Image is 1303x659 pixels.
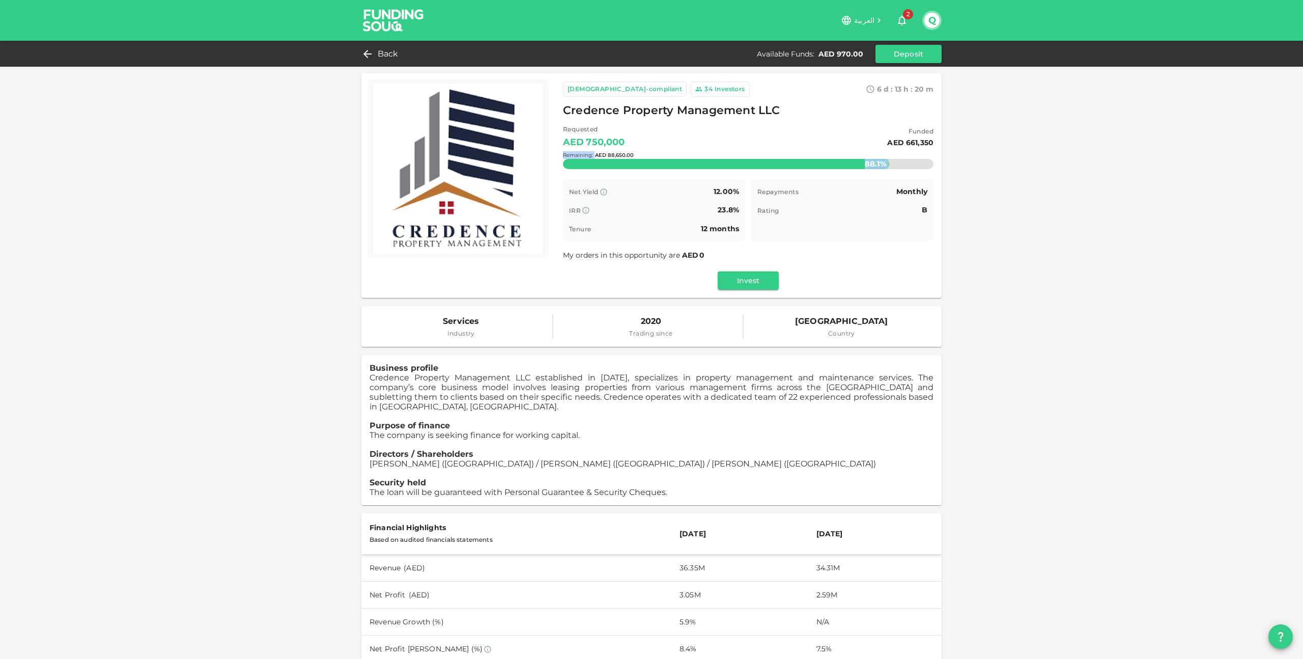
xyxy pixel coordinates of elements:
span: m [926,85,933,94]
span: Net Profit [370,590,406,599]
td: 34.31M [808,555,942,582]
span: Trading since [629,328,672,339]
span: Country [795,328,888,339]
span: Requested [563,124,625,134]
span: Credence Property Management LLC established in [DATE], specializes in property management and ma... [370,373,933,411]
span: 12 months [701,224,739,233]
th: [DATE] [671,513,808,555]
div: 34 [704,84,713,94]
button: 2 [892,10,912,31]
span: Tenure [569,225,591,233]
span: Services [443,314,479,328]
span: 2020 [629,314,672,328]
span: Net Yield [569,188,599,196]
span: Credence Property Management LLC [563,101,780,121]
span: 12.00% [714,187,739,196]
span: 23.8% [718,205,739,214]
span: 6 [877,85,882,94]
span: العربية [854,16,874,25]
span: Industry [443,328,479,339]
span: AED [682,251,698,260]
div: AED 970.00 [818,49,863,59]
span: [PERSON_NAME] ([GEOGRAPHIC_DATA]) / [PERSON_NAME] ([GEOGRAPHIC_DATA]) / [PERSON_NAME] ([GEOGRAPHI... [370,459,876,469]
th: [DATE] [808,513,942,555]
button: question [1268,624,1293,649]
span: IRR [569,207,581,214]
span: Back [378,47,399,61]
span: Purpose of finance [370,421,450,430]
span: B [922,205,927,214]
span: The loan will be guaranteed with Personal Guarantee & Security Cheques. [370,487,667,497]
span: Revenue [370,563,401,572]
span: ( AED ) [404,563,425,572]
td: 2.59M [808,582,942,609]
span: d : [884,85,893,94]
span: Directors / Shareholders [370,449,473,459]
span: 20 [915,85,924,94]
button: Q [924,13,940,28]
td: 5.9% [671,609,808,636]
span: 2 [903,9,913,19]
button: Invest [718,271,779,290]
td: N/A [808,609,942,636]
span: My orders in this opportunity are [563,251,705,260]
div: Based on audited financials statements [370,534,663,546]
button: Deposit [875,45,942,63]
div: Available Funds : [757,49,814,59]
td: 36.35M [671,555,808,582]
span: [GEOGRAPHIC_DATA] [795,314,888,328]
div: Remaining : [563,151,593,159]
span: Repayments [757,188,799,196]
td: 3.05M [671,582,808,609]
td: Revenue Growth (%) [361,609,671,636]
span: ( AED ) [409,590,430,599]
span: Business profile [370,363,438,373]
span: Monthly [896,187,927,196]
img: Marketplace Logo [373,84,543,254]
div: Investors [715,84,745,94]
div: AED 88,650.00 [595,151,634,159]
span: h : [903,85,913,94]
span: Funded [887,126,933,136]
span: The company is seeking finance for working capital. [370,430,580,440]
span: Security held [370,478,426,487]
span: 0 [699,251,704,260]
div: [DEMOGRAPHIC_DATA]-compliant [568,84,682,94]
span: 13 [895,85,901,94]
div: Financial Highlights [370,521,663,534]
span: Rating [757,207,779,214]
